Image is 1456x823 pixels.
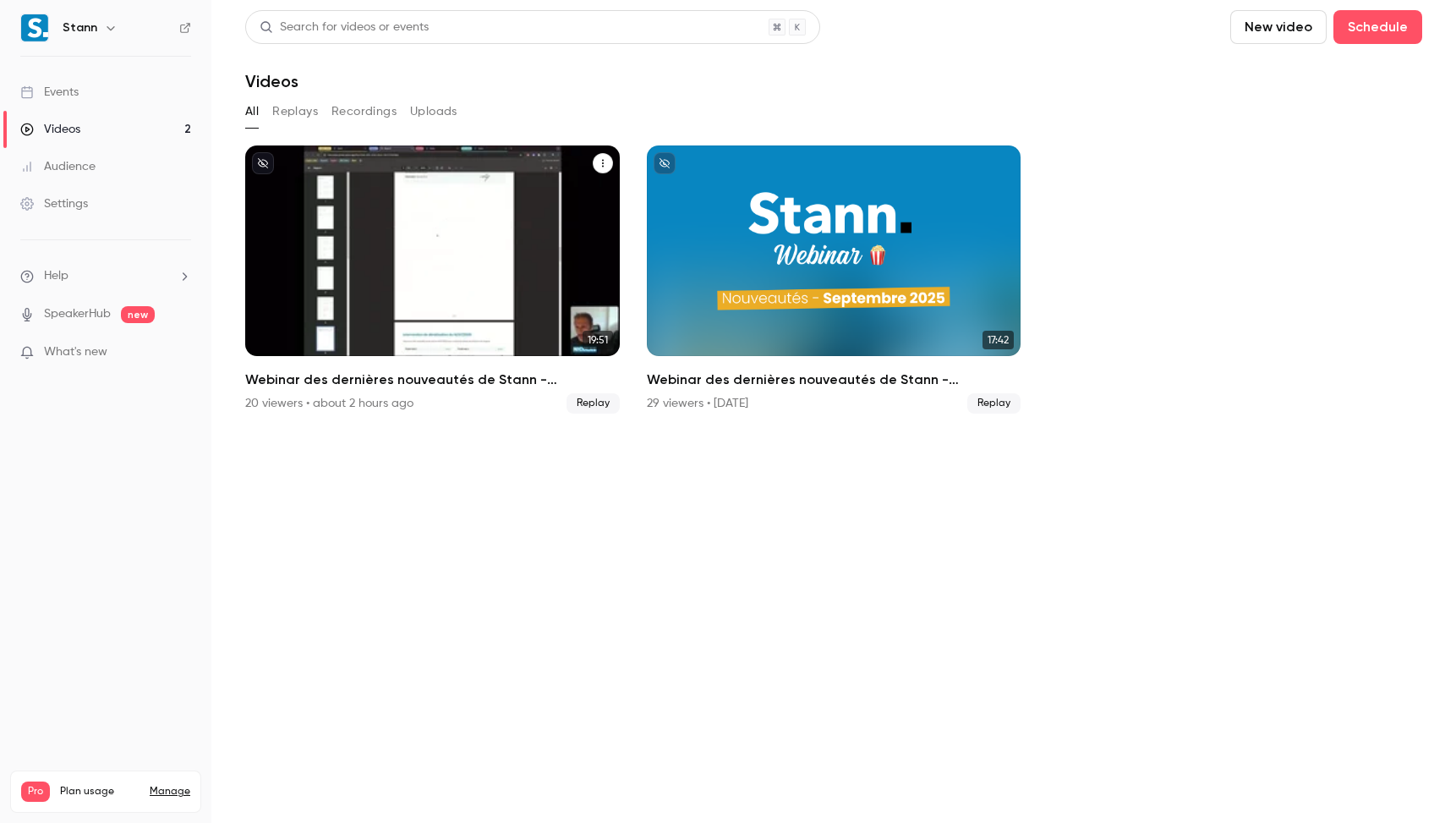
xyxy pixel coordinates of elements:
a: Manage [150,785,190,798]
li: Webinar des dernières nouveautés de Stann - Septembre 2025 🎉 [647,145,1021,414]
button: Schedule [1333,10,1422,44]
li: Webinar des dernières nouveautés de Stann - Septembre 2025 🎉 [245,145,620,414]
div: Events [20,84,79,101]
div: Videos [20,121,80,138]
button: New video [1230,10,1327,44]
button: unpublished [252,152,274,174]
div: Audience [20,158,96,175]
span: Replay [567,393,620,414]
h2: Webinar des dernières nouveautés de Stann - Septembre 2025 🎉 [647,370,1021,390]
img: Stann [21,14,48,41]
div: Settings [20,195,88,212]
span: Replay [967,393,1021,414]
span: 17:42 [983,331,1014,349]
h2: Webinar des dernières nouveautés de Stann - Septembre 2025 🎉 [245,370,620,390]
button: All [245,98,259,125]
button: Replays [272,98,318,125]
ul: Videos [245,145,1422,414]
a: SpeakerHub [44,305,111,323]
span: Plan usage [60,785,140,798]
a: 17:42Webinar des dernières nouveautés de Stann - Septembre 2025 🎉29 viewers • [DATE]Replay [647,145,1021,414]
section: Videos [245,10,1422,813]
li: help-dropdown-opener [20,267,191,285]
span: Help [44,267,68,285]
h1: Videos [245,71,298,91]
button: Recordings [331,98,397,125]
button: unpublished [654,152,676,174]
span: What's new [44,343,107,361]
span: 19:51 [583,331,613,349]
span: new [121,306,155,323]
div: 20 viewers • about 2 hours ago [245,395,413,412]
h6: Stann [63,19,97,36]
span: Pro [21,782,50,802]
div: Search for videos or events [260,19,429,36]
a: 19:51Webinar des dernières nouveautés de Stann - Septembre 2025 🎉20 viewers • about 2 hours agoRe... [245,145,620,414]
div: 29 viewers • [DATE] [647,395,748,412]
button: Uploads [410,98,457,125]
